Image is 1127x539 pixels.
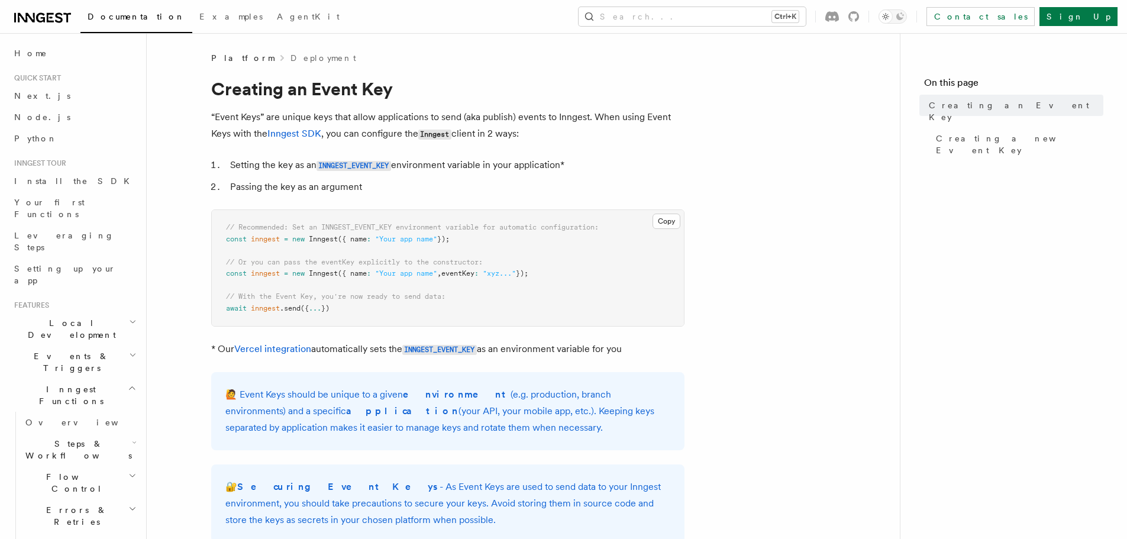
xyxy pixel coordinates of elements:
[225,386,670,436] p: 🙋 Event Keys should be unique to a given (e.g. production, branch environments) and a specific (y...
[338,235,367,243] span: ({ name
[25,418,147,427] span: Overview
[437,235,450,243] span: });
[290,52,356,64] a: Deployment
[9,379,139,412] button: Inngest Functions
[9,346,139,379] button: Events & Triggers
[277,12,340,21] span: AgentKit
[267,128,321,139] a: Inngest SDK
[226,304,247,312] span: await
[375,269,437,277] span: "Your app name"
[309,269,338,277] span: Inngest
[483,269,516,277] span: "xyz..."
[226,235,247,243] span: const
[9,192,139,225] a: Your first Functions
[402,343,477,354] a: INNGEST_EVENT_KEY
[9,106,139,128] a: Node.js
[9,301,49,310] span: Features
[284,269,288,277] span: =
[80,4,192,33] a: Documentation
[772,11,799,22] kbd: Ctrl+K
[292,235,305,243] span: new
[9,317,129,341] span: Local Development
[418,130,451,140] code: Inngest
[251,269,280,277] span: inngest
[211,78,684,99] h1: Creating an Event Key
[367,235,371,243] span: :
[280,304,301,312] span: .send
[292,269,305,277] span: new
[21,499,139,532] button: Errors & Retries
[924,95,1103,128] a: Creating an Event Key
[21,466,139,499] button: Flow Control
[227,179,684,195] li: Passing the key as an argument
[1039,7,1118,26] a: Sign Up
[211,109,684,143] p: “Event Keys” are unique keys that allow applications to send (aka publish) events to Inngest. Whe...
[653,214,680,229] button: Copy
[879,9,907,24] button: Toggle dark mode
[309,304,321,312] span: ...
[9,43,139,64] a: Home
[367,269,371,277] span: :
[437,269,441,277] span: ,
[579,7,806,26] button: Search...Ctrl+K
[199,12,263,21] span: Examples
[9,85,139,106] a: Next.js
[14,231,114,252] span: Leveraging Steps
[441,269,474,277] span: eventKey
[9,350,129,374] span: Events & Triggers
[14,176,137,186] span: Install the SDK
[21,504,128,528] span: Errors & Retries
[227,157,684,174] li: Setting the key as an environment variable in your application*
[14,47,47,59] span: Home
[9,383,128,407] span: Inngest Functions
[338,269,367,277] span: ({ name
[226,269,247,277] span: const
[9,225,139,258] a: Leveraging Steps
[14,112,70,122] span: Node.js
[402,345,477,355] code: INNGEST_EVENT_KEY
[225,479,670,528] p: 🔐 - As Event Keys are used to send data to your Inngest environment, you should take precautions ...
[403,389,511,400] strong: environment
[14,198,85,219] span: Your first Functions
[237,481,440,492] strong: Securing Event Keys
[924,76,1103,95] h4: On this page
[9,258,139,291] a: Setting up your app
[474,269,479,277] span: :
[9,128,139,149] a: Python
[88,12,185,21] span: Documentation
[516,269,528,277] span: });
[21,433,139,466] button: Steps & Workflows
[375,235,437,243] span: "Your app name"
[21,412,139,433] a: Overview
[192,4,270,32] a: Examples
[21,438,132,461] span: Steps & Workflows
[234,343,311,354] a: Vercel integration
[21,471,128,495] span: Flow Control
[309,235,338,243] span: Inngest
[14,134,57,143] span: Python
[9,312,139,346] button: Local Development
[251,235,280,243] span: inngest
[226,258,483,266] span: // Or you can pass the eventKey explicitly to the constructor:
[301,304,309,312] span: ({
[9,159,66,168] span: Inngest tour
[936,133,1103,156] span: Creating a new Event Key
[226,292,445,301] span: // With the Event Key, you're now ready to send data:
[931,128,1103,161] a: Creating a new Event Key
[211,341,684,358] p: * Our automatically sets the as an environment variable for you
[211,52,274,64] span: Platform
[929,99,1103,123] span: Creating an Event Key
[321,304,330,312] span: })
[317,161,391,171] code: INNGEST_EVENT_KEY
[284,235,288,243] span: =
[346,405,458,417] strong: application
[251,304,280,312] span: inngest
[226,223,599,231] span: // Recommended: Set an INNGEST_EVENT_KEY environment variable for automatic configuration:
[14,91,70,101] span: Next.js
[270,4,347,32] a: AgentKit
[14,264,116,285] span: Setting up your app
[926,7,1035,26] a: Contact sales
[317,159,391,170] a: INNGEST_EVENT_KEY
[9,73,61,83] span: Quick start
[9,170,139,192] a: Install the SDK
